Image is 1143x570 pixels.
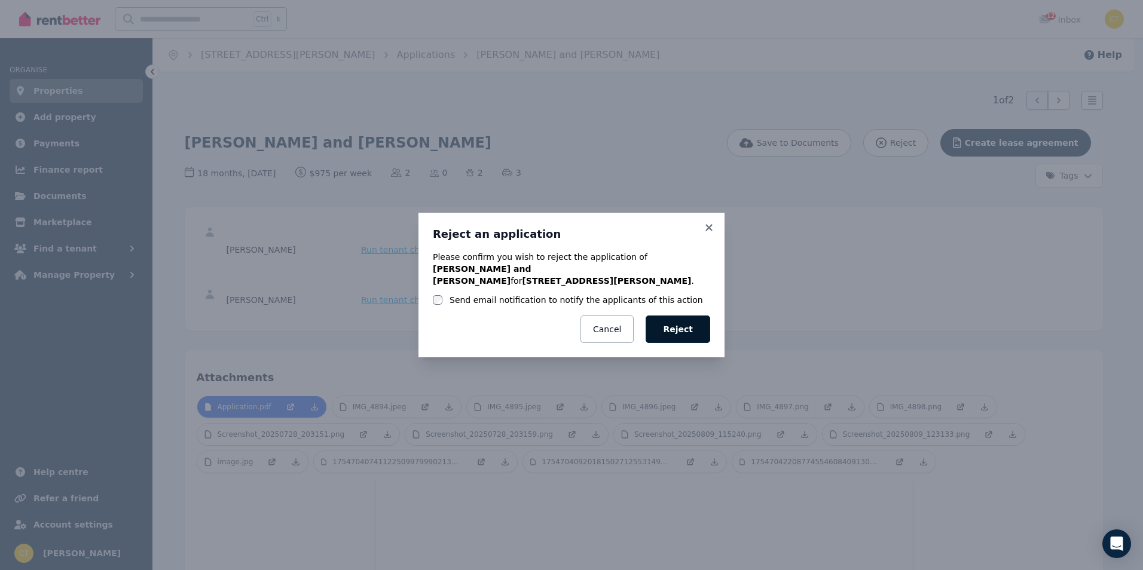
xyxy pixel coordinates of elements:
[450,294,703,306] label: Send email notification to notify the applicants of this action
[433,251,710,287] p: Please confirm you wish to reject the application of for .
[580,315,634,343] button: Cancel
[1102,529,1131,558] div: Open Intercom Messenger
[646,315,710,343] button: Reject
[433,227,710,241] h3: Reject an application
[433,264,531,286] b: [PERSON_NAME] and [PERSON_NAME]
[522,276,691,286] b: [STREET_ADDRESS][PERSON_NAME]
